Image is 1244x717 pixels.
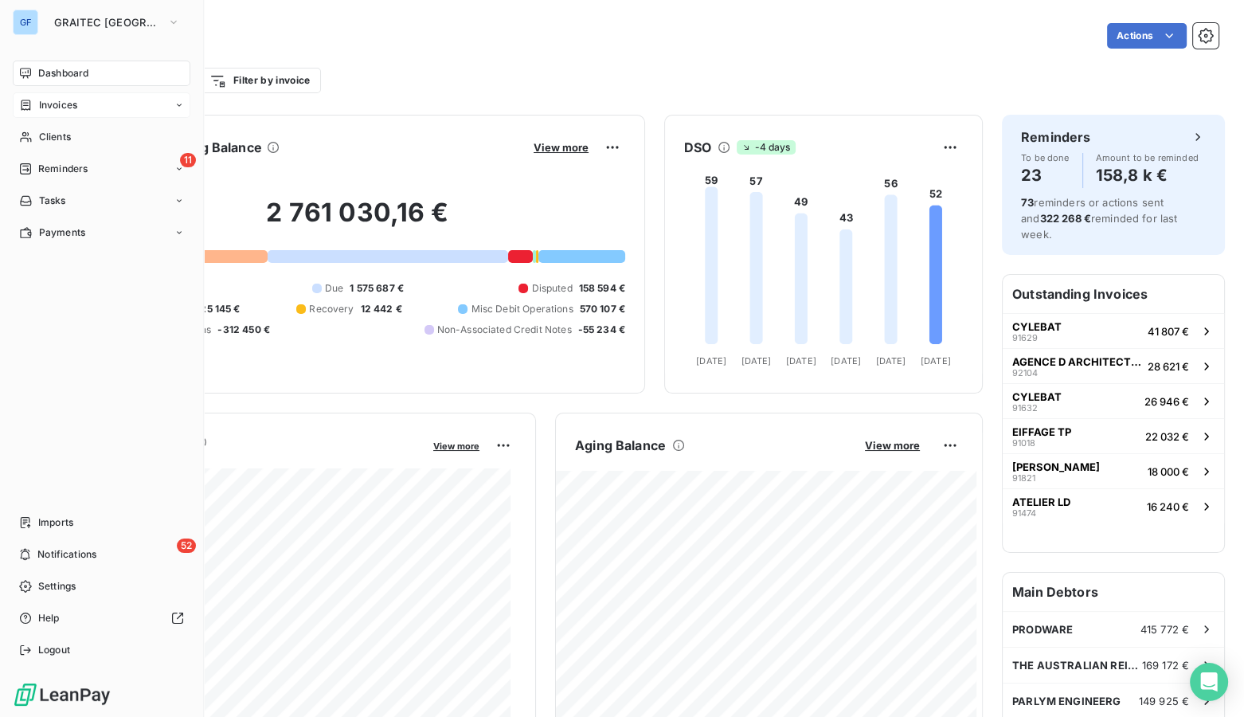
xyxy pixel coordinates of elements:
span: 11 [180,153,196,167]
h6: DSO [684,138,711,157]
span: PRODWARE [1012,623,1073,636]
span: 41 807 € [1148,325,1189,338]
span: 149 925 € [1139,695,1189,707]
span: 570 107 € [580,302,625,316]
div: Open Intercom Messenger [1190,663,1228,701]
span: THE AUSTRALIAN REINFORCING COMPANY [1012,659,1142,672]
span: 18 000 € [1148,465,1189,478]
span: 169 172 € [1142,659,1189,672]
span: Help [38,611,60,625]
span: 92104 [1012,368,1038,378]
span: CYLEBAT [1012,390,1062,403]
span: 91629 [1012,333,1038,343]
span: -312 450 € [217,323,270,337]
button: View more [860,438,925,453]
span: PARLYM ENGINEERG [1012,695,1121,707]
tspan: [DATE] [876,355,906,366]
button: Filter by invoice [199,68,320,93]
span: 158 594 € [579,281,625,296]
span: [PERSON_NAME] [1012,460,1100,473]
span: AGENCE D ARCHITECTURE A BECHU [1012,355,1141,368]
button: [PERSON_NAME]9182118 000 € [1003,453,1224,488]
span: 91821 [1012,473,1035,483]
tspan: [DATE] [741,355,772,366]
h6: Reminders [1021,127,1090,147]
button: CYLEBAT9163226 946 € [1003,383,1224,418]
span: Clients [39,130,71,144]
span: Tasks [39,194,66,208]
button: View more [529,140,593,155]
span: 1 575 687 € [350,281,404,296]
h6: Outstanding Invoices [1003,275,1224,313]
span: Disputed [531,281,572,296]
button: CYLEBAT9162941 807 € [1003,313,1224,348]
button: View more [428,438,484,453]
div: GF [13,10,38,35]
span: EIFFAGE TP [1012,425,1071,438]
button: AGENCE D ARCHITECTURE A BECHU9210428 621 € [1003,348,1224,383]
span: Invoices [39,98,77,112]
img: Logo LeanPay [13,682,111,707]
h6: Main Debtors [1003,573,1224,611]
span: 52 [177,539,196,553]
span: GRAITEC [GEOGRAPHIC_DATA] [54,16,161,29]
span: -4 days [737,140,795,155]
span: 26 946 € [1144,395,1189,408]
span: 22 032 € [1145,430,1189,443]
span: Misc Debit Operations [471,302,573,316]
span: -55 234 € [578,323,625,337]
tspan: [DATE] [696,355,726,366]
span: CYLEBAT [1012,320,1062,333]
span: Non-Associated Credit Notes [437,323,572,337]
a: Help [13,605,190,631]
span: reminders or actions sent and reminded for last week. [1021,196,1177,241]
span: 322 268 € [1039,212,1090,225]
span: Monthly Revenue [90,452,422,468]
span: To be done [1021,153,1070,163]
span: Recovery [309,302,354,316]
h6: Aging Balance [575,436,666,455]
button: ATELIER LD9147416 240 € [1003,488,1224,523]
h4: 158,8 k € [1096,163,1199,188]
span: Amount to be reminded [1096,153,1199,163]
span: Dashboard [38,66,88,80]
span: 91018 [1012,438,1035,448]
span: 91474 [1012,508,1036,518]
button: Actions [1107,23,1187,49]
span: Imports [38,515,73,530]
span: View more [534,141,589,154]
span: 12 442 € [361,302,402,316]
h4: 23 [1021,163,1070,188]
span: Due [325,281,343,296]
span: 25 145 € [200,302,240,316]
span: Settings [38,579,76,594]
h2: 2 761 030,16 € [90,197,625,245]
span: ATELIER LD [1012,496,1070,508]
tspan: [DATE] [921,355,951,366]
span: View more [433,441,479,452]
tspan: [DATE] [786,355,816,366]
span: 16 240 € [1147,500,1189,513]
tspan: [DATE] [831,355,861,366]
span: 73 [1021,196,1034,209]
span: Notifications [37,547,96,562]
span: Reminders [38,162,88,176]
span: Logout [38,643,70,657]
span: Payments [39,225,85,240]
span: 91632 [1012,403,1038,413]
span: 415 772 € [1140,623,1189,636]
button: EIFFAGE TP9101822 032 € [1003,418,1224,453]
span: View more [865,439,920,452]
span: 28 621 € [1148,360,1189,373]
